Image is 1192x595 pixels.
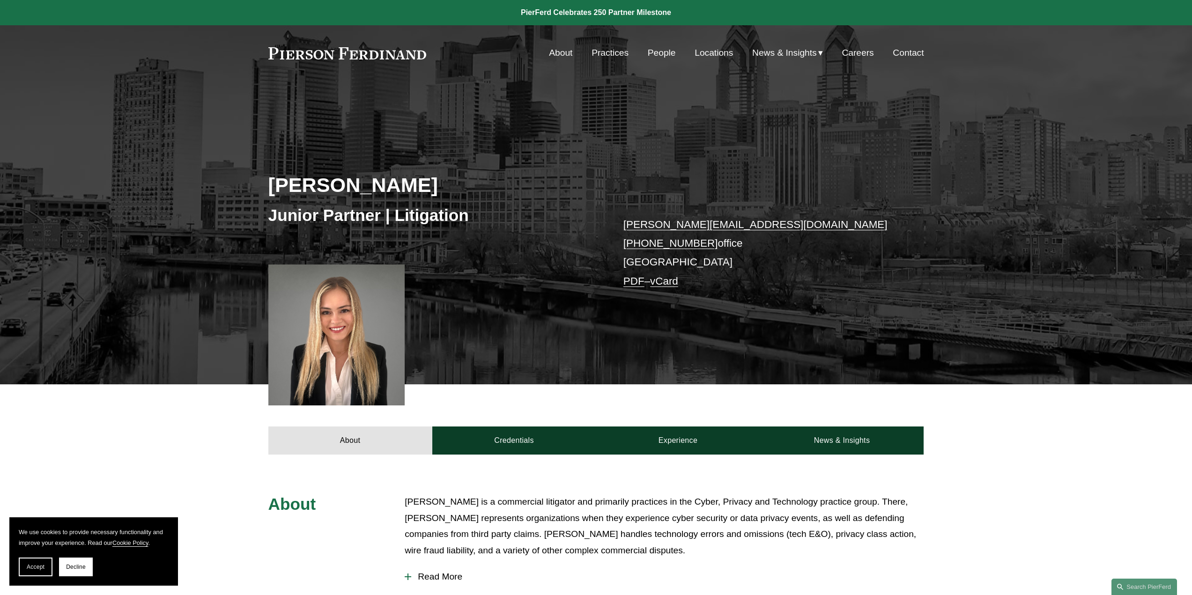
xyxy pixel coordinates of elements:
p: office [GEOGRAPHIC_DATA] – [623,215,896,291]
a: vCard [650,275,678,287]
a: About [549,44,572,62]
a: [PHONE_NUMBER] [623,237,718,249]
span: Accept [27,564,44,570]
a: Cookie Policy [112,539,148,546]
button: Read More [405,565,924,589]
a: Search this site [1111,579,1177,595]
a: Careers [842,44,874,62]
section: Cookie banner [9,517,178,586]
span: Read More [411,572,924,582]
a: Locations [695,44,733,62]
a: People [648,44,676,62]
button: Accept [19,558,52,576]
a: About [268,426,432,455]
a: News & Insights [760,426,924,455]
a: folder dropdown [752,44,823,62]
button: Decline [59,558,93,576]
a: Contact [893,44,924,62]
a: Experience [596,426,760,455]
h2: [PERSON_NAME] [268,173,596,197]
span: Decline [66,564,86,570]
a: PDF [623,275,644,287]
span: About [268,495,316,513]
p: We use cookies to provide necessary functionality and improve your experience. Read our . [19,527,169,548]
h3: Junior Partner | Litigation [268,205,596,226]
span: News & Insights [752,45,817,61]
a: [PERSON_NAME][EMAIL_ADDRESS][DOMAIN_NAME] [623,219,888,230]
a: Credentials [432,426,596,455]
a: Practices [592,44,629,62]
p: [PERSON_NAME] is a commercial litigator and primarily practices in the Cyber, Privacy and Technol... [405,494,924,558]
